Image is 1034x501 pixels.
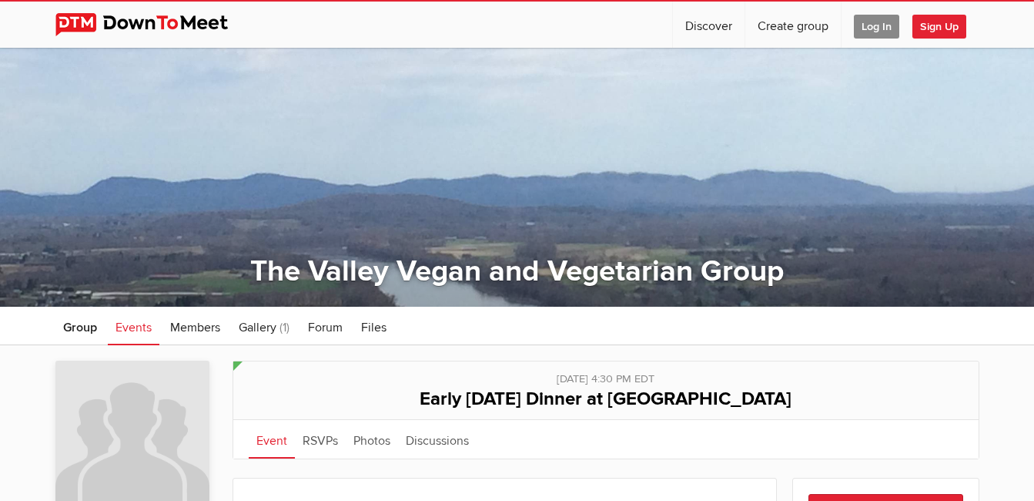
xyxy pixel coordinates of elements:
[295,420,346,459] a: RSVPs
[346,420,398,459] a: Photos
[250,254,784,289] a: The Valley Vegan and Vegetarian Group
[115,320,152,335] span: Events
[854,15,899,39] span: Log In
[745,2,841,48] a: Create group
[398,420,477,459] a: Discussions
[55,13,252,36] img: DownToMeet
[63,320,97,335] span: Group
[170,320,220,335] span: Members
[361,320,386,335] span: Files
[249,361,963,388] div: [DATE] 4:30 PM EDT
[912,15,966,39] span: Sign Up
[353,307,394,345] a: Files
[912,2,979,48] a: Sign Up
[673,2,745,48] a: Discover
[249,420,295,459] a: Event
[308,320,343,335] span: Forum
[162,307,228,345] a: Members
[420,388,791,410] span: Early [DATE] Dinner at [GEOGRAPHIC_DATA]
[231,307,297,345] a: Gallery (1)
[300,307,350,345] a: Forum
[279,320,289,335] span: (1)
[108,307,159,345] a: Events
[842,2,912,48] a: Log In
[55,307,105,345] a: Group
[239,320,276,335] span: Gallery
